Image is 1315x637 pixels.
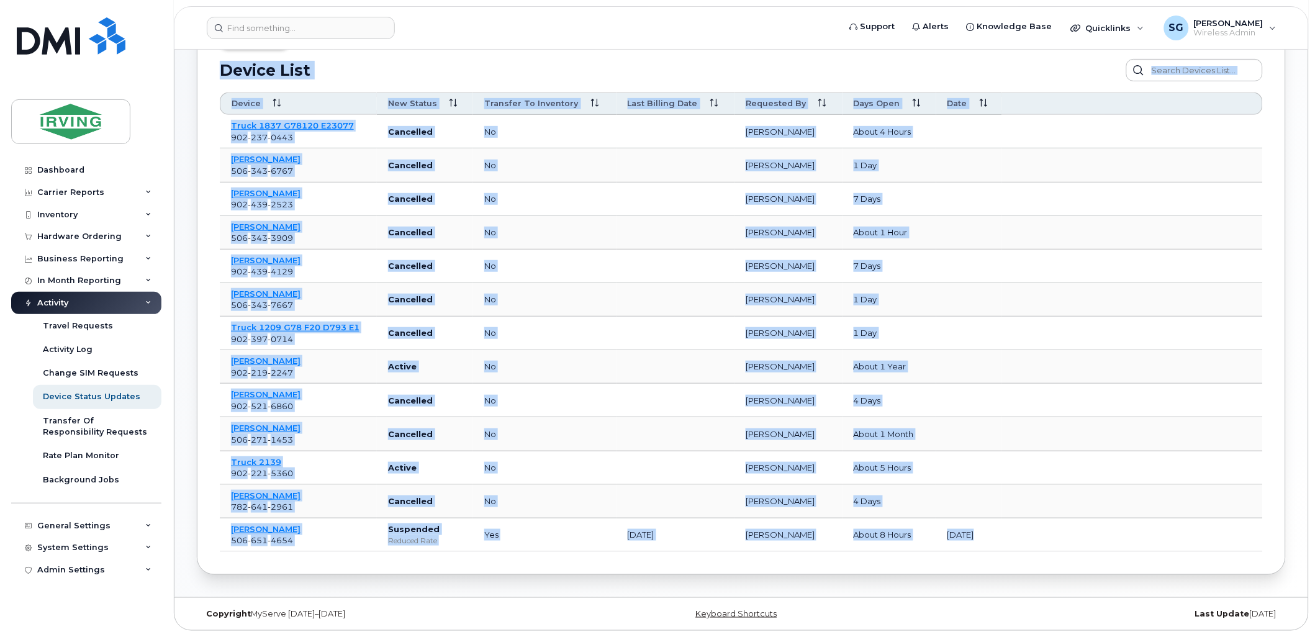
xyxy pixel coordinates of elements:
span: 6767 [268,166,293,176]
span: 397 [248,334,268,344]
span: 237 [248,132,268,142]
td: 7 days [843,250,936,283]
td: 7 days [843,183,936,216]
span: 651 [248,535,268,545]
span: 902 [231,334,293,344]
td: about 1 hour [843,216,936,250]
span: [PERSON_NAME] [1194,18,1263,28]
td: 4 days [843,485,936,518]
td: no [473,485,617,518]
span: Date [947,98,967,109]
span: 1453 [268,435,293,445]
td: yes [473,518,617,552]
span: 506 [231,535,293,545]
strong: Copyright [206,609,251,618]
td: Cancelled [377,384,473,417]
td: Suspended [377,518,473,552]
td: [DATE] [617,518,734,552]
a: Truck 2139 [231,457,281,467]
td: Active [377,350,473,384]
td: no [473,384,617,417]
span: 439 [248,199,268,209]
td: [PERSON_NAME] [734,485,843,518]
td: Cancelled [377,250,473,283]
a: [PERSON_NAME] [231,524,301,534]
td: no [473,317,617,350]
td: [PERSON_NAME] [734,115,843,148]
td: Cancelled [377,485,473,518]
td: no [473,350,617,384]
td: no [473,417,617,451]
span: Days Open [854,98,900,109]
td: [PERSON_NAME] [734,183,843,216]
span: Alerts [923,20,949,33]
div: Quicklinks [1062,16,1153,40]
a: Support [841,14,904,39]
span: Last Billing Date [628,98,698,109]
td: no [473,115,617,148]
span: 221 [248,468,268,478]
span: 439 [248,266,268,276]
span: 3909 [268,233,293,243]
a: [PERSON_NAME] [231,188,301,198]
td: Cancelled [377,317,473,350]
span: 7667 [268,300,293,310]
td: [PERSON_NAME] [734,283,843,317]
td: Cancelled [377,148,473,182]
div: MyServe [DATE]–[DATE] [197,609,560,619]
td: no [473,183,617,216]
td: Cancelled [377,183,473,216]
a: [PERSON_NAME] [231,423,301,433]
span: 343 [248,166,268,176]
h2: Device List [220,61,310,79]
td: Active [377,451,473,485]
div: Reduced Rate [388,535,462,546]
input: Find something... [207,17,395,39]
td: 1 day [843,317,936,350]
span: 4654 [268,535,293,545]
td: Cancelled [377,216,473,250]
span: 506 [231,435,293,445]
td: about 8 hours [843,518,936,552]
span: 271 [248,435,268,445]
td: [PERSON_NAME] [734,250,843,283]
td: no [473,216,617,250]
span: 6860 [268,401,293,411]
td: no [473,283,617,317]
span: 902 [231,401,293,411]
span: 902 [231,468,293,478]
input: Search Devices List... [1126,59,1263,81]
span: 0714 [268,334,293,344]
a: [PERSON_NAME] [231,389,301,399]
span: Device [232,98,261,109]
td: about 5 hours [843,451,936,485]
td: about 4 hours [843,115,936,148]
span: Quicklinks [1086,23,1131,33]
a: Keyboard Shortcuts [695,609,777,618]
div: Sheryl Galorport [1155,16,1285,40]
span: Knowledge Base [977,20,1052,33]
a: [PERSON_NAME] [231,356,301,366]
span: 343 [248,300,268,310]
span: 506 [231,166,293,176]
span: 0443 [268,132,293,142]
td: 4 days [843,384,936,417]
span: 4129 [268,266,293,276]
td: 1 day [843,148,936,182]
td: [PERSON_NAME] [734,384,843,417]
td: [PERSON_NAME] [734,518,843,552]
span: 219 [248,368,268,377]
a: Truck 1209 G78 F20 D793 E1 [231,322,359,332]
span: 902 [231,132,293,142]
span: 2961 [268,502,293,512]
span: Support [861,20,895,33]
span: 902 [231,368,293,377]
span: 343 [248,233,268,243]
span: 641 [248,502,268,512]
a: [PERSON_NAME] [231,154,301,164]
span: SG [1169,20,1184,35]
td: about 1 year [843,350,936,384]
span: 902 [231,199,293,209]
a: [PERSON_NAME] [231,222,301,232]
td: no [473,148,617,182]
